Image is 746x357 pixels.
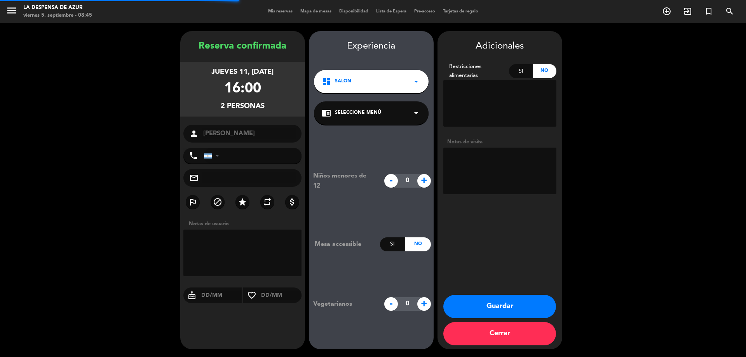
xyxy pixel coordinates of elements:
[725,7,734,16] i: search
[443,322,556,345] button: Cerrar
[211,66,274,78] div: jueves 11, [DATE]
[335,109,381,117] span: Seleccione Menú
[189,129,199,138] i: person
[204,148,222,163] div: Argentina: +54
[411,108,421,118] i: arrow_drop_down
[417,297,431,311] span: +
[238,197,247,207] i: star
[213,197,222,207] i: block
[372,9,410,14] span: Lista de Espera
[307,299,380,309] div: Vegetarianos
[263,197,272,207] i: repeat
[380,237,405,251] div: Si
[704,7,713,16] i: turned_in_not
[384,297,398,311] span: -
[221,101,265,112] div: 2 personas
[443,62,509,80] div: Restricciones alimentarias
[260,291,302,300] input: DD/MM
[224,78,261,101] div: 16:00
[189,151,198,160] i: phone
[309,39,434,54] div: Experiencia
[23,12,92,19] div: viernes 5. septiembre - 08:45
[23,4,92,12] div: La Despensa de Azur
[6,5,17,19] button: menu
[439,9,482,14] span: Tarjetas de regalo
[683,7,692,16] i: exit_to_app
[296,9,335,14] span: Mapa de mesas
[243,291,260,300] i: favorite_border
[417,174,431,188] span: +
[185,220,305,228] div: Notas de usuario
[189,173,199,183] i: mail_outline
[384,174,398,188] span: -
[6,5,17,16] i: menu
[322,77,331,86] i: dashboard
[180,39,305,54] div: Reserva confirmada
[410,9,439,14] span: Pre-acceso
[443,39,556,54] div: Adicionales
[264,9,296,14] span: Mis reservas
[188,197,197,207] i: outlined_flag
[335,78,351,85] span: SALON
[183,291,200,300] i: cake
[443,138,556,146] div: Notas de visita
[288,197,297,207] i: attach_money
[309,239,380,249] div: Mesa accessible
[662,7,671,16] i: add_circle_outline
[411,77,421,86] i: arrow_drop_down
[405,237,431,251] div: No
[322,108,331,118] i: chrome_reader_mode
[200,291,242,300] input: DD/MM
[533,64,556,78] div: No
[443,295,556,318] button: Guardar
[335,9,372,14] span: Disponibilidad
[509,64,533,78] div: Si
[307,171,380,191] div: Niños menores de 12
